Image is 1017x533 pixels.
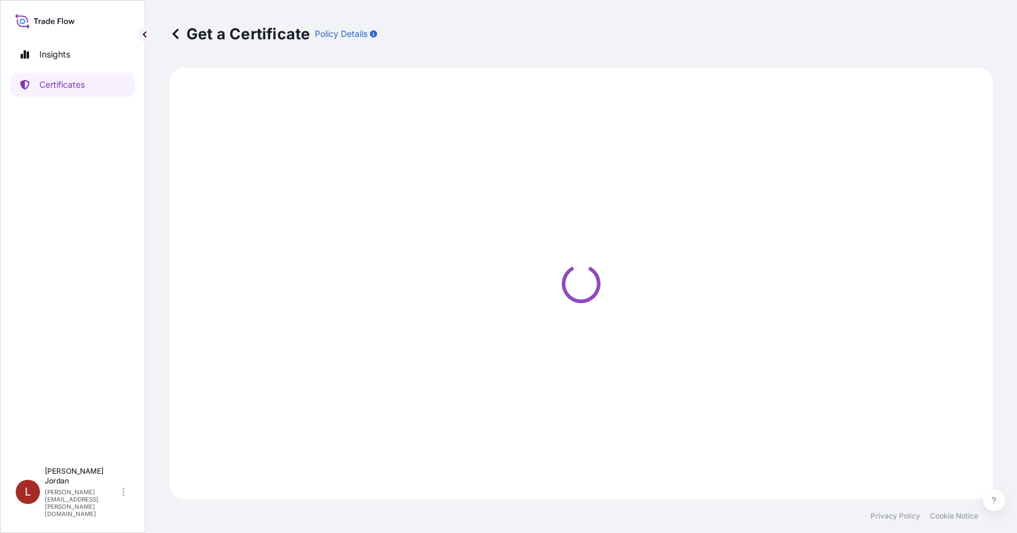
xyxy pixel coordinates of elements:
[930,511,978,521] a: Cookie Notice
[25,486,31,498] span: L
[45,466,120,486] p: [PERSON_NAME] Jordan
[39,48,70,60] p: Insights
[177,75,986,492] div: Loading
[871,511,920,521] a: Privacy Policy
[45,488,120,517] p: [PERSON_NAME][EMAIL_ADDRESS][PERSON_NAME][DOMAIN_NAME]
[39,79,85,91] p: Certificates
[10,42,135,67] a: Insights
[10,73,135,97] a: Certificates
[315,28,367,40] p: Policy Details
[169,24,310,44] p: Get a Certificate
